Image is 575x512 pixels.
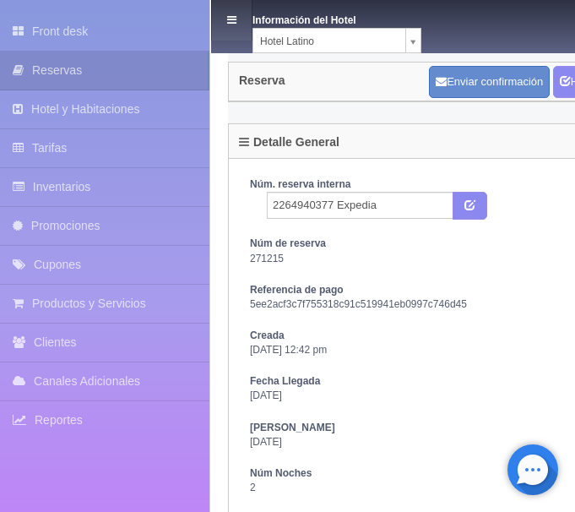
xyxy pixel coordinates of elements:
h4: Reserva [239,74,285,87]
dt: Información del Hotel [252,8,388,28]
span: Hotel Latino [260,29,399,54]
button: Enviar confirmación [429,66,550,98]
h4: Detalle General [239,136,339,149]
a: Hotel Latino [252,28,421,53]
